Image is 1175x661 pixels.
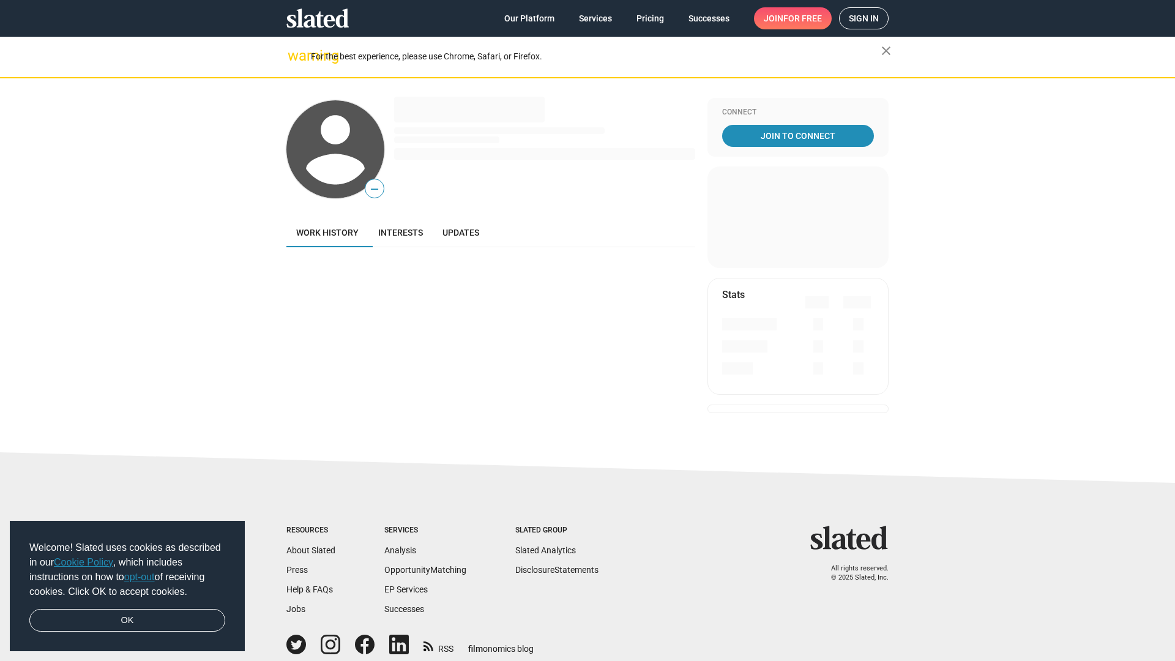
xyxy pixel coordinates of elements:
[722,125,874,147] a: Join To Connect
[515,526,599,536] div: Slated Group
[288,48,302,63] mat-icon: warning
[579,7,612,29] span: Services
[725,125,871,147] span: Join To Connect
[764,7,822,29] span: Join
[124,572,155,582] a: opt-out
[722,288,745,301] mat-card-title: Stats
[818,564,889,582] p: All rights reserved. © 2025 Slated, Inc.
[839,7,889,29] a: Sign in
[29,609,225,632] a: dismiss cookie message
[286,218,368,247] a: Work history
[569,7,622,29] a: Services
[504,7,554,29] span: Our Platform
[384,545,416,555] a: Analysis
[384,604,424,614] a: Successes
[384,584,428,594] a: EP Services
[384,526,466,536] div: Services
[365,181,384,197] span: —
[783,7,822,29] span: for free
[29,540,225,599] span: Welcome! Slated uses cookies as described in our , which includes instructions on how to of recei...
[636,7,664,29] span: Pricing
[54,557,113,567] a: Cookie Policy
[296,228,359,237] span: Work history
[627,7,674,29] a: Pricing
[286,604,305,614] a: Jobs
[311,48,881,65] div: For the best experience, please use Chrome, Safari, or Firefox.
[442,228,479,237] span: Updates
[468,644,483,654] span: film
[468,633,534,655] a: filmonomics blog
[286,545,335,555] a: About Slated
[722,108,874,118] div: Connect
[679,7,739,29] a: Successes
[423,636,453,655] a: RSS
[10,521,245,652] div: cookieconsent
[433,218,489,247] a: Updates
[688,7,729,29] span: Successes
[384,565,466,575] a: OpportunityMatching
[849,8,879,29] span: Sign in
[494,7,564,29] a: Our Platform
[515,545,576,555] a: Slated Analytics
[286,526,335,536] div: Resources
[286,584,333,594] a: Help & FAQs
[378,228,423,237] span: Interests
[286,565,308,575] a: Press
[368,218,433,247] a: Interests
[879,43,893,58] mat-icon: close
[515,565,599,575] a: DisclosureStatements
[754,7,832,29] a: Joinfor free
